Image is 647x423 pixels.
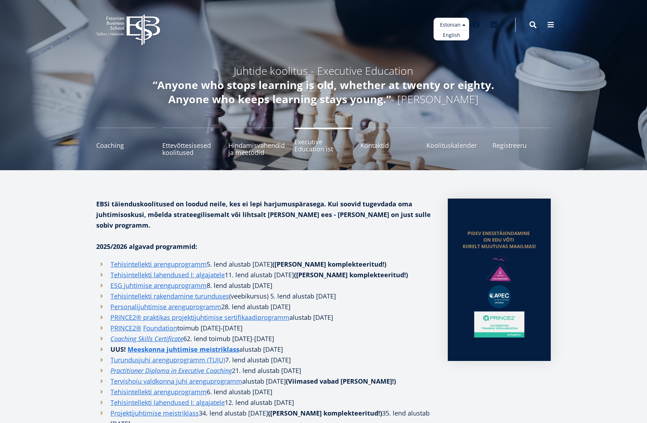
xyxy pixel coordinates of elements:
li: 11. lend alustab [DATE] [96,269,434,280]
strong: EBSi täienduskoolitused on loodud neile, kes ei lepi harjumuspärasega. Kui soovid tugevdada oma j... [96,200,431,229]
li: 6. lend alustab [DATE] [96,386,434,397]
strong: Meeskonna juhtimise meistriklass [127,345,239,354]
em: “Anyone who stops learning is old, whether at twenty or eighty. Anyone who keeps learning stays y... [153,78,494,106]
strong: ([PERSON_NAME] komplekteeritud!) [294,271,408,279]
a: ESG juhtimise arenguprogramm [110,280,207,291]
a: Ettevõttesisesed koolitused [162,128,221,156]
strong: (Viimased vabad [PERSON_NAME]!) [286,377,396,385]
a: Tervishoiu valdkonna juhi arenguprogramm [110,376,242,386]
span: Coaching [96,142,154,149]
a: Registreeru [493,128,551,156]
a: Tehisintellekti arenguprogramm [110,386,207,397]
a: Tehisintellekti rakendamine turunduses [110,291,229,301]
a: Turundusjuhi arenguprogramm (TUJU) [110,355,225,365]
a: Projektijuhtimise meistriklass [110,408,199,418]
i: 21 [232,366,239,375]
strong: UUS! [110,345,126,354]
a: ® [136,323,141,333]
span: Registreeru [493,142,551,149]
a: Foundation [143,323,177,333]
a: Meeskonna juhtimise meistriklass [127,344,239,355]
li: alustab [DATE] [96,376,434,386]
li: toimub [DATE]-[DATE] [96,323,434,333]
em: Coaching Skills Certificate [110,334,183,343]
a: Tehisintellekti lahendused I: algajatele [110,269,225,280]
a: PRINCE2 [110,323,136,333]
h5: Juhtide koolitus - Executive Education [135,64,512,78]
a: Practitioner Diploma in Executive Coaching [110,365,232,376]
a: PRINCE2® praktikas projektijuhtimise sertifikaadiprogramm [110,312,289,323]
h5: - [PERSON_NAME] [135,78,512,106]
a: Tehisintellekti arenguprogramm [110,259,207,269]
a: Coaching Skills Certificate [110,333,183,344]
a: Hindamisvahendid ja meetodid [228,128,287,156]
a: Linkedin [487,18,501,32]
li: 12. lend alustab [DATE] [96,397,434,408]
a: Personalijuhtimise arenguprogramm [110,301,221,312]
li: 5. lend alustab [DATE] [96,259,434,269]
span: Koolituskalender [426,142,485,149]
a: English [434,30,469,40]
span: Hindamisvahendid ja meetodid [228,142,287,156]
li: 28. lend alustab [DATE] [96,301,434,312]
li: alustab [DATE] [96,344,434,355]
a: Kontaktid [360,128,419,156]
a: Coaching [96,128,154,156]
a: Koolituskalender [426,128,485,156]
a: Executive Education´ist [294,128,353,156]
strong: ([PERSON_NAME] komplekteeritud!) [272,260,386,268]
li: alustab [DATE] [96,312,434,323]
span: Kontaktid [360,142,419,149]
li: 7. lend alustab [DATE] [96,355,434,365]
a: Tehisintellekti lahendused I: algajatele [110,397,225,408]
span: Ettevõttesisesed koolitused [162,142,221,156]
em: Practitioner Diploma in Executive Coaching [110,366,232,375]
strong: ([PERSON_NAME] komplekteeritud!) [268,409,382,417]
li: (veebikursus) 5. lend alustab [DATE] [96,291,434,301]
a: Facebook [469,18,483,32]
li: . lend alustab [DATE] [96,365,434,376]
span: Executive Education´ist [294,138,353,152]
li: 8. lend alustab [DATE] [96,280,434,291]
li: 62. lend toimub [DATE]-[DATE] [96,333,434,344]
strong: 2025/2026 algavad programmid: [96,242,197,251]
